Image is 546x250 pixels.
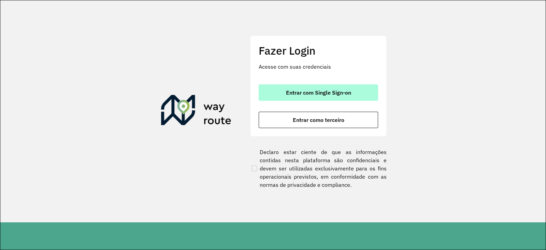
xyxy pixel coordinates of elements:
span: Entrar como terceiro [293,117,344,123]
p: Acesse com suas credenciais [259,62,378,71]
span: Entrar com Single Sign-on [286,90,351,95]
label: Declaro estar ciente de que as informações contidas nesta plataforma são confidenciais e devem se... [250,148,387,189]
h2: Fazer Login [259,44,378,57]
img: Roteirizador AmbevTech [161,95,231,128]
button: button [259,84,378,101]
button: button [259,112,378,128]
